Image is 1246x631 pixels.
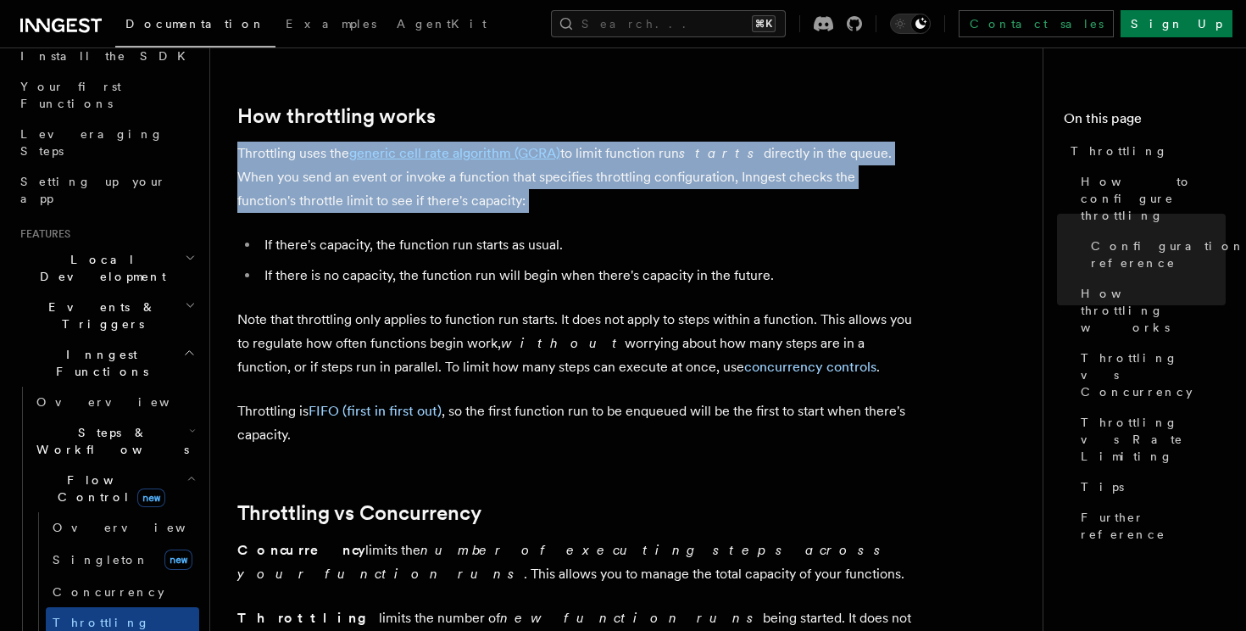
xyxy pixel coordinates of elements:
[115,5,275,47] a: Documentation
[1064,109,1226,136] h4: On this page
[1084,231,1226,278] a: Configuration reference
[1074,407,1226,472] a: Throttling vs Rate Limiting
[1081,349,1226,400] span: Throttling vs Concurrency
[20,80,121,110] span: Your first Functions
[14,119,199,166] a: Leveraging Steps
[237,610,379,626] strong: Throttling
[14,299,185,332] span: Events & Triggers
[20,127,164,158] span: Leveraging Steps
[744,359,876,375] a: concurrency controls
[53,585,164,599] span: Concurrency
[14,346,183,380] span: Inngest Functions
[1071,142,1168,159] span: Throttling
[275,5,387,46] a: Examples
[30,417,199,465] button: Steps & Workflows
[14,41,199,71] a: Install the SDK
[501,335,625,351] em: without
[14,244,199,292] button: Local Development
[237,308,915,379] p: Note that throttling only applies to function run starts. It does not apply to steps within a fun...
[30,465,199,512] button: Flow Controlnew
[1074,502,1226,550] a: Further reference
[1081,478,1124,495] span: Tips
[1074,343,1226,407] a: Throttling vs Concurrency
[53,553,149,567] span: Singleton
[1091,237,1245,271] span: Configuration reference
[237,142,915,213] p: Throttling uses the to limit function run directly in the queue. When you send an event or invoke...
[387,5,497,46] a: AgentKit
[14,227,70,241] span: Features
[20,175,166,205] span: Setting up your app
[1081,509,1226,543] span: Further reference
[125,17,265,31] span: Documentation
[14,339,199,387] button: Inngest Functions
[30,424,189,458] span: Steps & Workflows
[500,610,763,626] em: new function runs
[20,49,196,63] span: Install the SDK
[14,71,199,119] a: Your first Functions
[164,550,192,570] span: new
[46,512,199,543] a: Overview
[237,104,436,128] a: How throttling works
[1081,414,1226,465] span: Throttling vs Rate Limiting
[30,472,186,505] span: Flow Control
[46,543,199,577] a: Singletonnew
[1121,10,1232,37] a: Sign Up
[237,542,365,558] strong: Concurrency
[1064,136,1226,166] a: Throttling
[752,15,776,32] kbd: ⌘K
[959,10,1114,37] a: Contact sales
[890,14,931,34] button: Toggle dark mode
[551,10,786,37] button: Search...⌘K
[30,387,199,417] a: Overview
[1074,472,1226,502] a: Tips
[1074,166,1226,231] a: How to configure throttling
[53,616,150,629] span: Throttling
[259,233,915,257] li: If there's capacity, the function run starts as usual.
[36,395,211,409] span: Overview
[349,145,560,161] a: generic cell rate algorithm (GCRA)
[237,501,481,525] a: Throttling vs Concurrency
[309,403,442,419] a: FIFO (first in first out)
[679,145,764,161] em: starts
[286,17,376,31] span: Examples
[14,166,199,214] a: Setting up your app
[259,264,915,288] li: If there is no capacity, the function run will begin when there's capacity in the future.
[237,399,915,447] p: Throttling is , so the first function run to be enqueued will be the first to start when there's ...
[397,17,487,31] span: AgentKit
[53,521,227,534] span: Overview
[14,292,199,339] button: Events & Triggers
[1081,285,1226,336] span: How throttling works
[46,577,199,607] a: Concurrency
[137,489,165,507] span: new
[237,539,915,586] p: limits the . This allows you to manage the total capacity of your functions.
[1074,278,1226,343] a: How throttling works
[237,542,890,582] em: number of executing steps across your function runs
[14,251,185,285] span: Local Development
[1081,173,1226,224] span: How to configure throttling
